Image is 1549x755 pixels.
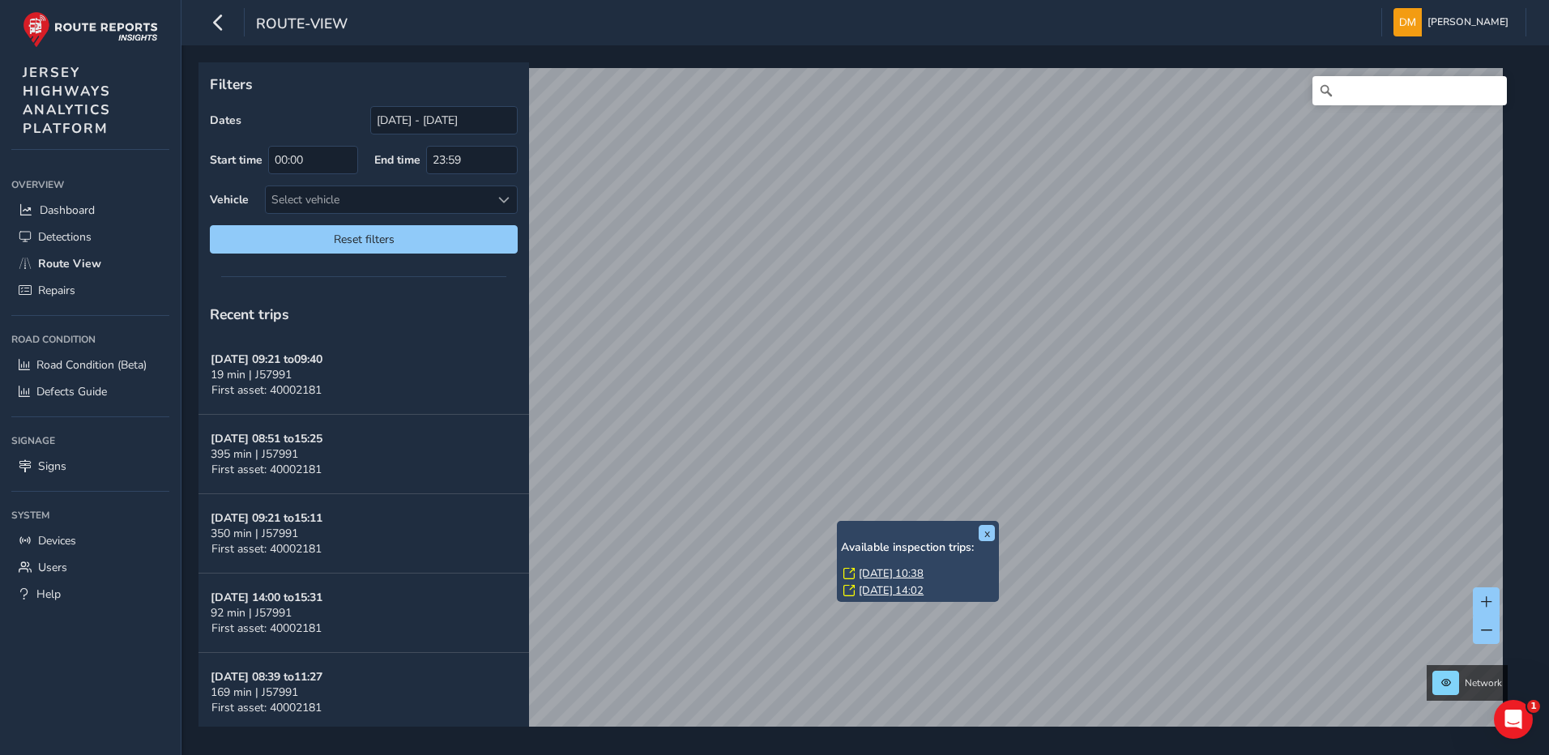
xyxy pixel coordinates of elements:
[198,335,529,415] button: [DATE] 09:21 to09:4019 min | J57991First asset: 40002181
[38,256,101,271] span: Route View
[859,583,924,598] a: [DATE] 14:02
[210,305,289,324] span: Recent trips
[1393,8,1514,36] button: [PERSON_NAME]
[11,581,169,608] a: Help
[11,503,169,527] div: System
[11,453,169,480] a: Signs
[374,152,420,168] label: End time
[204,68,1503,745] canvas: Map
[211,685,298,700] span: 169 min | J57991
[23,63,111,138] span: JERSEY HIGHWAYS ANALYTICS PLATFORM
[211,367,292,382] span: 19 min | J57991
[36,384,107,399] span: Defects Guide
[211,382,322,398] span: First asset: 40002181
[11,197,169,224] a: Dashboard
[1393,8,1422,36] img: diamond-layout
[198,574,529,653] button: [DATE] 14:00 to15:3192 min | J57991First asset: 40002181
[210,152,262,168] label: Start time
[38,459,66,474] span: Signs
[859,566,924,581] a: [DATE] 10:38
[211,510,322,526] strong: [DATE] 09:21 to 15:11
[23,11,158,48] img: rr logo
[210,74,518,95] p: Filters
[210,192,249,207] label: Vehicle
[198,494,529,574] button: [DATE] 09:21 to15:11350 min | J57991First asset: 40002181
[198,415,529,494] button: [DATE] 08:51 to15:25395 min | J57991First asset: 40002181
[11,277,169,304] a: Repairs
[38,533,76,548] span: Devices
[11,250,169,277] a: Route View
[1465,676,1502,689] span: Network
[211,431,322,446] strong: [DATE] 08:51 to 15:25
[36,587,61,602] span: Help
[198,653,529,732] button: [DATE] 08:39 to11:27169 min | J57991First asset: 40002181
[211,605,292,621] span: 92 min | J57991
[11,327,169,352] div: Road Condition
[38,283,75,298] span: Repairs
[1427,8,1508,36] span: [PERSON_NAME]
[211,462,322,477] span: First asset: 40002181
[211,590,322,605] strong: [DATE] 14:00 to 15:31
[11,224,169,250] a: Detections
[266,186,490,213] div: Select vehicle
[979,525,995,541] button: x
[1312,76,1507,105] input: Search
[1494,700,1533,739] iframe: Intercom live chat
[211,446,298,462] span: 395 min | J57991
[222,232,506,247] span: Reset filters
[256,14,348,36] span: route-view
[211,700,322,715] span: First asset: 40002181
[211,541,322,557] span: First asset: 40002181
[11,527,169,554] a: Devices
[211,621,322,636] span: First asset: 40002181
[841,541,995,555] h6: Available inspection trips:
[36,357,147,373] span: Road Condition (Beta)
[211,526,298,541] span: 350 min | J57991
[11,554,169,581] a: Users
[1527,700,1540,713] span: 1
[38,229,92,245] span: Detections
[11,429,169,453] div: Signage
[210,113,241,128] label: Dates
[11,378,169,405] a: Defects Guide
[11,352,169,378] a: Road Condition (Beta)
[211,669,322,685] strong: [DATE] 08:39 to 11:27
[210,225,518,254] button: Reset filters
[40,203,95,218] span: Dashboard
[38,560,67,575] span: Users
[11,173,169,197] div: Overview
[211,352,322,367] strong: [DATE] 09:21 to 09:40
